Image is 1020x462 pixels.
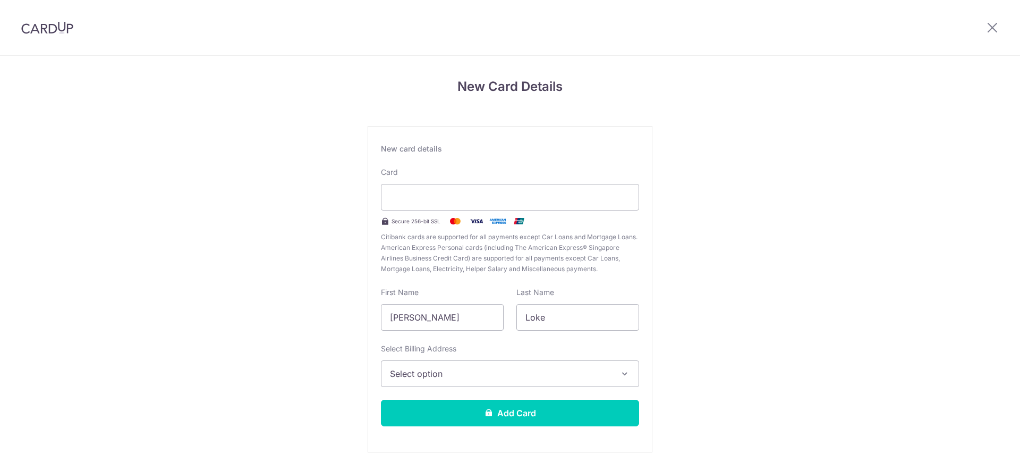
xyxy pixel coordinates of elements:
span: Citibank cards are supported for all payments except Car Loans and Mortgage Loans. American Expre... [381,232,639,274]
label: First Name [381,287,419,298]
label: Select Billing Address [381,343,456,354]
button: Select option [381,360,639,387]
img: Visa [466,215,487,228]
img: .alt.unionpay [508,215,530,228]
label: Last Name [516,287,554,298]
input: Cardholder Last Name [516,304,639,331]
h4: New Card Details [368,77,652,96]
span: Select option [390,367,611,380]
span: Secure 256-bit SSL [392,217,440,225]
button: Add Card [381,400,639,426]
label: Card [381,167,398,178]
iframe: Secure payment input frame [390,191,630,204]
img: Mastercard [445,215,466,228]
img: .alt.amex [487,215,508,228]
div: New card details [381,144,639,154]
img: CardUp [21,21,73,34]
input: Cardholder First Name [381,304,504,331]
